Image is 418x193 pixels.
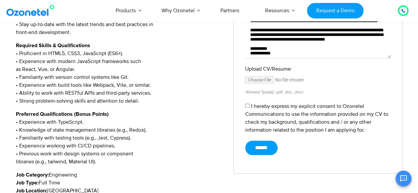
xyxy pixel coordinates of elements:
label: I hereby express my explicit consent to Ozonetel Communications to use the information provided o... [245,103,388,133]
strong: Preferred Qualifications (Bonus Points) [16,112,109,117]
a: Request a Demo [307,3,363,18]
strong: Required Skills & Qualifications [16,43,90,48]
small: Allowed Type(s): .pdf, .doc, .docx [245,89,303,95]
label: Upload CV/Resume [245,65,391,73]
p: • Proficient in HTML5, CSS3, JavaScript (ES6+). • Experience with modern JavaScript frameworks su... [16,42,224,105]
p: • Experience with TypeScript. • Knowledge of state management libraries (e.g., Redux). • Familiar... [16,110,224,166]
strong: Job Category: [16,172,49,177]
span: Full Time [39,179,60,186]
strong: Job Type: [16,180,39,185]
span: Engineering [49,172,77,178]
button: Open chat [396,171,411,186]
